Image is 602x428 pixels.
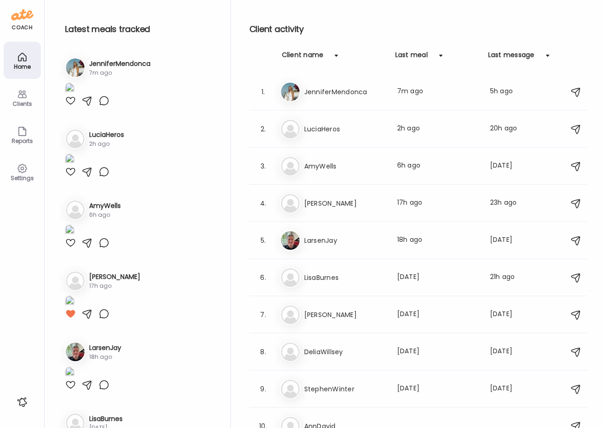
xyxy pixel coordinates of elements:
h3: [PERSON_NAME] [304,309,386,320]
div: 2h ago [397,123,479,135]
img: images%2F1qYfsqsWO6WAqm9xosSfiY0Hazg1%2FAwuo8GszfKcD4Rl58RgR%2FA9nNR01vmvOZ5Movk9pG_1080 [65,154,74,166]
div: 18h ago [89,353,121,361]
h3: JenniferMendonca [89,59,150,69]
img: bg-avatar-default.svg [66,272,85,290]
div: [DATE] [490,309,526,320]
div: Last message [488,50,535,65]
div: 7m ago [397,86,479,97]
img: bg-avatar-default.svg [281,157,300,175]
h2: Client activity [249,22,587,36]
div: 4. [258,198,269,209]
div: Clients [6,101,39,107]
div: [DATE] [397,346,479,357]
img: avatars%2FhTWL1UBjihWZBvuxS4CFXhMyrrr1 [66,58,85,77]
img: avatars%2FhTWL1UBjihWZBvuxS4CFXhMyrrr1 [281,83,300,101]
div: 1. [258,86,269,97]
h3: LuciaHeros [304,123,386,135]
h3: LisaBurnes [304,272,386,283]
div: [DATE] [397,383,479,395]
div: 21h ago [490,272,526,283]
img: avatars%2FpQclOzuQ2uUyIuBETuyLXmhsmXz1 [66,343,85,361]
h3: JenniferMendonca [304,86,386,97]
h3: LarsenJay [89,343,121,353]
div: 17h ago [397,198,479,209]
div: 6h ago [397,161,479,172]
h3: [PERSON_NAME] [89,272,140,282]
div: 7. [258,309,269,320]
img: images%2FpQclOzuQ2uUyIuBETuyLXmhsmXz1%2FagMArAVJ2sq8ZjchxgBZ%2FszNCRR5JYsHFcHz9x0fv_1080 [65,367,74,379]
div: 8. [258,346,269,357]
h3: [PERSON_NAME] [304,198,386,209]
div: Last meal [395,50,428,65]
h3: DeliaWillsey [304,346,386,357]
img: bg-avatar-default.svg [66,130,85,148]
div: 5h ago [490,86,526,97]
img: images%2FRBBRZGh5RPQEaUY8TkeQxYu8qlB3%2FvxtVCL65CkN4OGV1mSoH%2FjE49MzRqvxsM9bGUf5xl_1080 [65,296,74,308]
h3: LarsenJay [304,235,386,246]
div: 3. [258,161,269,172]
img: images%2FVeJUmU9xL5OtfHQnXXq9YpklFl83%2FXTWkDI4wY88hj6LdeYxh%2FnzxQhUQ7wUpsX1f6ATv1_1080 [65,225,74,237]
img: bg-avatar-default.svg [281,268,300,287]
div: 17h ago [89,282,140,290]
div: 20h ago [490,123,526,135]
h2: Latest meals tracked [65,22,216,36]
img: images%2FhTWL1UBjihWZBvuxS4CFXhMyrrr1%2FeJIpokH7wAtET8Ssx8Iy%2FIECTmxyMg8uHrdTrYhg6_1080 [65,83,74,95]
div: 18h ago [397,235,479,246]
div: Client name [282,50,324,65]
div: 2. [258,123,269,135]
div: [DATE] [490,235,526,246]
div: [DATE] [490,383,526,395]
h3: StephenWinter [304,383,386,395]
div: Home [6,64,39,70]
img: ate [11,7,33,22]
div: 9. [258,383,269,395]
div: Settings [6,175,39,181]
div: 5. [258,235,269,246]
img: bg-avatar-default.svg [66,201,85,219]
h3: LisaBurnes [89,414,123,424]
div: 6h ago [89,211,121,219]
div: 2h ago [89,140,124,148]
div: [DATE] [490,346,526,357]
div: 23h ago [490,198,526,209]
h3: LuciaHeros [89,130,124,140]
div: coach [12,24,33,32]
h3: AmyWells [304,161,386,172]
img: bg-avatar-default.svg [281,343,300,361]
div: 6. [258,272,269,283]
img: bg-avatar-default.svg [281,380,300,398]
div: Reports [6,138,39,144]
img: bg-avatar-default.svg [281,305,300,324]
img: bg-avatar-default.svg [281,194,300,213]
h3: AmyWells [89,201,121,211]
img: bg-avatar-default.svg [281,120,300,138]
div: [DATE] [490,161,526,172]
div: [DATE] [397,272,479,283]
div: [DATE] [397,309,479,320]
div: 7m ago [89,69,150,77]
img: avatars%2FpQclOzuQ2uUyIuBETuyLXmhsmXz1 [281,231,300,250]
